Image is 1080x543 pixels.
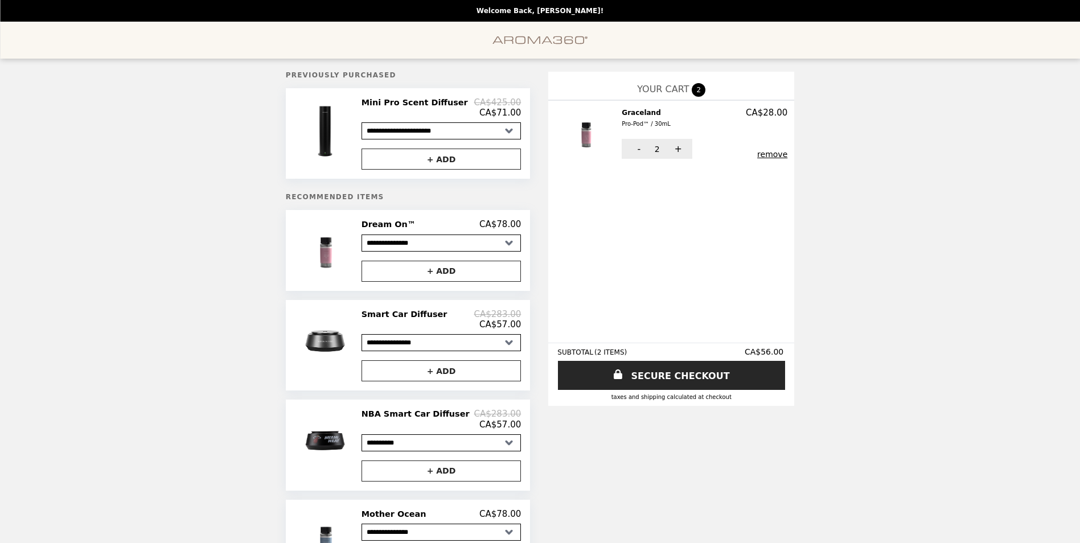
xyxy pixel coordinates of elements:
[622,139,653,159] button: -
[661,139,692,159] button: +
[622,108,675,130] h2: Graceland
[362,149,521,170] button: + ADD
[362,334,521,351] select: Select a product variant
[746,108,787,118] p: CA$28.00
[560,108,614,159] img: Graceland
[692,83,705,97] span: 2
[622,119,671,129] div: Pro-Pod™ / 30mL
[745,347,785,356] span: CA$56.00
[362,460,521,482] button: + ADD
[294,219,359,281] img: Dream On™
[362,409,474,419] h2: NBA Smart Car Diffuser
[479,219,521,229] p: CA$78.00
[479,419,521,430] p: CA$57.00
[362,434,521,451] select: Select a product variant
[293,309,360,373] img: Smart Car Diffuser
[557,394,785,400] div: Taxes and Shipping calculated at checkout
[362,235,521,252] select: Select a product variant
[655,145,660,154] span: 2
[362,97,473,108] h2: Mini Pro Scent Diffuser
[286,193,531,201] h5: Recommended Items
[362,524,521,541] select: Select a product variant
[594,348,627,356] span: ( 2 ITEMS )
[492,28,588,52] img: Brand Logo
[474,97,521,108] p: CA$425.00
[362,360,521,381] button: + ADD
[479,108,521,118] p: CA$71.00
[558,361,785,390] a: SECURE CHECKOUT
[757,150,787,159] button: remove
[286,71,531,79] h5: Previously Purchased
[293,409,360,472] img: NBA Smart Car Diffuser
[477,7,603,15] p: Welcome Back, [PERSON_NAME]!
[293,97,360,161] img: Mini Pro Scent Diffuser
[474,409,521,419] p: CA$283.00
[637,84,689,94] span: YOUR CART
[474,309,521,319] p: CA$283.00
[362,309,452,319] h2: Smart Car Diffuser
[362,122,521,139] select: Select a product variant
[362,509,431,519] h2: Mother Ocean
[362,219,420,229] h2: Dream On™
[479,319,521,330] p: CA$57.00
[479,509,521,519] p: CA$78.00
[557,348,594,356] span: SUBTOTAL
[362,261,521,282] button: + ADD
